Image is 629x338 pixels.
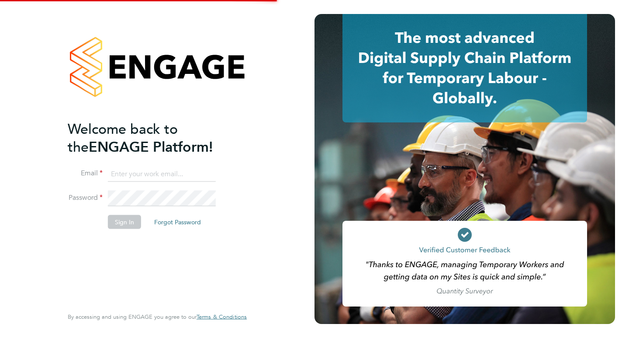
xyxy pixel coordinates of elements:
a: Terms & Conditions [197,314,247,321]
input: Enter your work email... [108,166,216,182]
span: By accessing and using ENGAGE you agree to our [68,313,247,321]
button: Sign In [108,215,141,229]
label: Email [68,169,103,178]
label: Password [68,193,103,202]
button: Forgot Password [147,215,208,229]
h2: ENGAGE Platform! [68,120,238,156]
span: Welcome back to the [68,120,178,155]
